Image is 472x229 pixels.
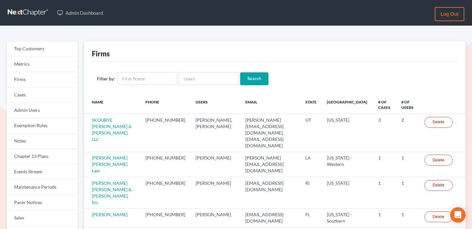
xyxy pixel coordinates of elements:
[373,177,396,209] td: 1
[240,152,301,177] td: [PERSON_NAME][EMAIL_ADDRESS][DOMAIN_NAME]
[92,155,127,173] a: [PERSON_NAME] [PERSON_NAME] Law
[424,180,453,191] a: Delete
[84,95,140,114] th: Name
[300,152,322,177] td: LA
[190,95,240,114] th: Users
[240,95,301,114] th: Email
[92,49,110,58] div: Firms
[6,210,78,226] a: Sales
[396,177,419,209] td: 1
[6,87,78,103] a: Cases
[240,177,301,209] td: [EMAIL_ADDRESS][DOMAIN_NAME]
[6,103,78,118] a: Admin Users
[140,152,190,177] td: [PHONE_NUMBER]
[240,209,301,227] td: [EMAIL_ADDRESS][DOMAIN_NAME]
[92,212,127,217] a: [PERSON_NAME]
[322,152,373,177] td: [US_STATE] - Western
[6,118,78,134] a: Exemption Rules
[6,72,78,87] a: Firms
[322,209,373,227] td: [US_STATE] - Southern
[300,95,322,114] th: State
[373,114,396,152] td: 3
[179,72,239,85] input: Users
[6,134,78,149] a: Notes
[373,209,396,227] td: 1
[240,72,268,85] input: Search
[92,117,132,142] a: SKOUBYE [PERSON_NAME] & [PERSON_NAME], LLC
[300,114,322,152] td: UT
[97,75,115,82] label: Filter by:
[6,41,78,57] a: Top Customers
[450,207,466,223] div: Open Intercom Messenger
[435,7,464,21] a: Log out
[140,177,190,209] td: [PHONE_NUMBER]
[396,114,419,152] td: 2
[118,72,177,85] input: Firm Name
[373,95,396,114] th: # of Cases
[322,95,373,114] th: [GEOGRAPHIC_DATA]
[140,209,190,227] td: [PHONE_NUMBER]
[92,180,132,205] a: [PERSON_NAME] [PERSON_NAME] & [PERSON_NAME], Inc.
[190,209,240,227] td: [PERSON_NAME]
[240,114,301,152] td: [PERSON_NAME][EMAIL_ADDRESS][DOMAIN_NAME], [EMAIL_ADDRESS][DOMAIN_NAME]
[322,114,373,152] td: [US_STATE]
[300,209,322,227] td: FL
[322,177,373,209] td: [US_STATE]
[190,152,240,177] td: [PERSON_NAME]
[190,114,240,152] td: [PERSON_NAME], [PERSON_NAME]
[190,177,240,209] td: [PERSON_NAME]
[6,195,78,210] a: Pacer Notices
[396,152,419,177] td: 1
[424,117,453,128] a: Delete
[6,180,78,195] a: Maintenance Periods
[140,95,190,114] th: Phone
[396,209,419,227] td: 1
[6,57,78,72] a: Metrics
[424,211,453,222] a: Delete
[6,149,78,164] a: Chapter 13 Plans
[54,7,106,19] a: Admin Dashboard
[300,177,322,209] td: RI
[424,155,453,166] a: Delete
[140,114,190,152] td: [PHONE_NUMBER]
[396,95,419,114] th: # of Users
[6,164,78,180] a: Events Stream
[373,152,396,177] td: 1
